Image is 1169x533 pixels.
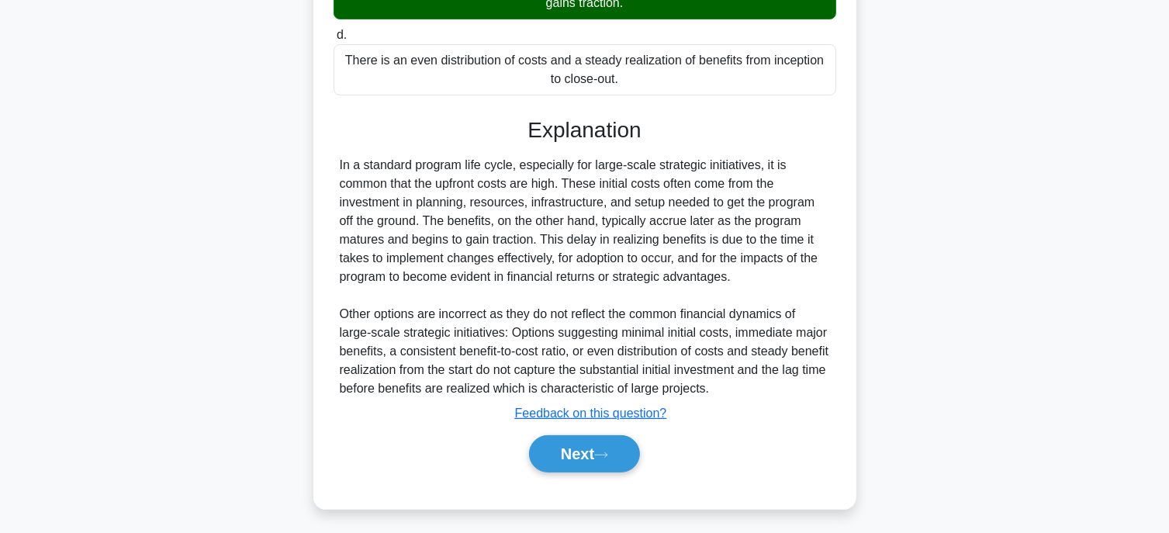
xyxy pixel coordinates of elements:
[337,28,347,41] span: d.
[334,44,836,95] div: There is an even distribution of costs and a steady realization of benefits from inception to clo...
[343,117,827,144] h3: Explanation
[529,435,640,472] button: Next
[515,407,667,420] a: Feedback on this question?
[340,156,830,398] div: In a standard program life cycle, especially for large-scale strategic initiatives, it is common ...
